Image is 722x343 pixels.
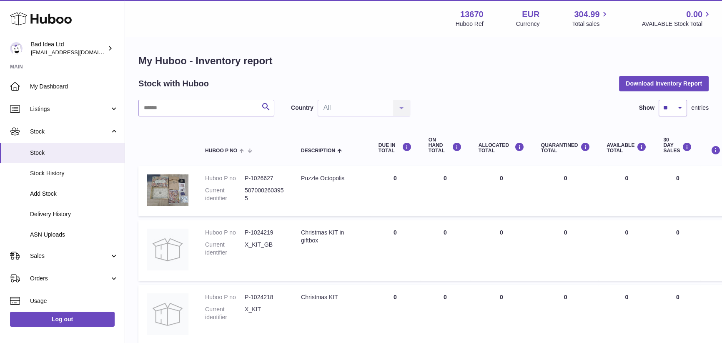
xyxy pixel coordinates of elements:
[691,104,709,112] span: entries
[30,231,118,239] span: ASN Uploads
[456,20,484,28] div: Huboo Ref
[655,166,700,216] td: 0
[245,241,284,257] dd: X_KIT_GB
[205,241,245,257] dt: Current identifier
[245,293,284,301] dd: P-1024218
[30,297,118,305] span: Usage
[301,229,362,245] div: Christmas KIT in giftbox
[429,137,462,154] div: ON HAND Total
[541,142,590,154] div: QUARANTINED Total
[138,54,709,68] h1: My Huboo - Inventory report
[607,142,647,154] div: AVAILABLE Total
[642,20,712,28] span: AVAILABLE Stock Total
[686,9,702,20] span: 0.00
[205,148,237,154] span: Huboo P no
[30,128,110,136] span: Stock
[291,104,313,112] label: Country
[30,190,118,198] span: Add Stock
[564,175,567,182] span: 0
[479,142,524,154] div: ALLOCATED Total
[572,9,609,28] a: 304.99 Total sales
[301,148,335,154] span: Description
[663,137,692,154] div: 30 DAY SALES
[574,9,599,20] span: 304.99
[598,220,655,281] td: 0
[522,9,539,20] strong: EUR
[420,166,470,216] td: 0
[642,9,712,28] a: 0.00 AVAILABLE Stock Total
[245,229,284,237] dd: P-1024219
[470,166,533,216] td: 0
[301,293,362,301] div: Christmas KIT
[564,294,567,300] span: 0
[470,220,533,281] td: 0
[30,105,110,113] span: Listings
[147,174,188,206] img: product image
[301,174,362,182] div: Puzzle Octopolis
[655,220,700,281] td: 0
[30,275,110,282] span: Orders
[147,229,188,270] img: product image
[516,20,540,28] div: Currency
[10,42,23,55] img: logistics@hungryminds.art
[460,9,484,20] strong: 13670
[31,49,123,55] span: [EMAIL_ADDRESS][DOMAIN_NAME]
[619,76,709,91] button: Download Inventory Report
[245,305,284,321] dd: X_KIT
[205,174,245,182] dt: Huboo P no
[30,169,118,177] span: Stock History
[205,305,245,321] dt: Current identifier
[138,78,209,89] h2: Stock with Huboo
[30,252,110,260] span: Sales
[598,166,655,216] td: 0
[245,174,284,182] dd: P-1026627
[30,210,118,218] span: Delivery History
[205,187,245,202] dt: Current identifier
[564,229,567,236] span: 0
[420,220,470,281] td: 0
[245,187,284,202] dd: 5070002603955
[205,293,245,301] dt: Huboo P no
[639,104,654,112] label: Show
[379,142,412,154] div: DUE IN TOTAL
[10,312,115,327] a: Log out
[572,20,609,28] span: Total sales
[370,166,420,216] td: 0
[147,293,188,335] img: product image
[31,40,106,56] div: Bad Idea Ltd
[30,149,118,157] span: Stock
[30,83,118,91] span: My Dashboard
[370,220,420,281] td: 0
[205,229,245,237] dt: Huboo P no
